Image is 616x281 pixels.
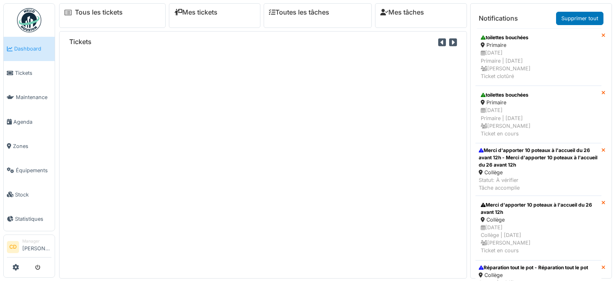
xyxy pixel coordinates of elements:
[475,28,601,86] a: toilettes bouchées Primaire [DATE]Primaire | [DATE] [PERSON_NAME]Ticket clotûré
[15,69,51,77] span: Tickets
[4,207,55,231] a: Statistiques
[481,106,596,137] div: [DATE] Primaire | [DATE] [PERSON_NAME] Ticket en cours
[481,201,596,216] div: Merci d'apporter 10 poteaux à l'accueil du 26 avant 12h
[174,8,217,16] a: Mes tickets
[269,8,329,16] a: Toutes les tâches
[4,182,55,207] a: Stock
[75,8,123,16] a: Tous les tickets
[4,110,55,134] a: Agenda
[479,15,518,22] h6: Notifications
[481,216,596,224] div: Collège
[69,38,92,46] h6: Tickets
[16,167,51,174] span: Équipements
[22,238,51,244] div: Manager
[479,176,598,192] div: Statut: À vérifier Tâche accomplie
[13,118,51,126] span: Agenda
[17,8,41,32] img: Badge_color-CXgf-gQk.svg
[481,224,596,255] div: [DATE] Collège | [DATE] [PERSON_NAME] Ticket en cours
[481,49,596,80] div: [DATE] Primaire | [DATE] [PERSON_NAME] Ticket clotûré
[15,191,51,199] span: Stock
[380,8,424,16] a: Mes tâches
[479,169,598,176] div: Collège
[475,143,601,196] a: Merci d'apporter 10 poteaux à l'accueil du 26 avant 12h - Merci d'apporter 10 poteaux à l'accueil...
[479,147,598,169] div: Merci d'apporter 10 poteaux à l'accueil du 26 avant 12h - Merci d'apporter 10 poteaux à l'accueil...
[4,134,55,158] a: Zones
[481,91,596,99] div: toilettes bouchées
[556,12,603,25] a: Supprimer tout
[481,41,596,49] div: Primaire
[475,86,601,143] a: toilettes bouchées Primaire [DATE]Primaire | [DATE] [PERSON_NAME]Ticket en cours
[7,241,19,253] li: CD
[481,99,596,106] div: Primaire
[13,142,51,150] span: Zones
[4,37,55,61] a: Dashboard
[481,34,596,41] div: toilettes bouchées
[479,264,588,271] div: Réparation tout le pot - Réparation tout le pot
[16,93,51,101] span: Maintenance
[15,215,51,223] span: Statistiques
[4,85,55,110] a: Maintenance
[22,238,51,256] li: [PERSON_NAME]
[479,271,588,279] div: Collège
[475,196,601,260] a: Merci d'apporter 10 poteaux à l'accueil du 26 avant 12h Collège [DATE]Collège | [DATE] [PERSON_NA...
[14,45,51,53] span: Dashboard
[7,238,51,258] a: CD Manager[PERSON_NAME]
[4,61,55,85] a: Tickets
[4,158,55,182] a: Équipements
